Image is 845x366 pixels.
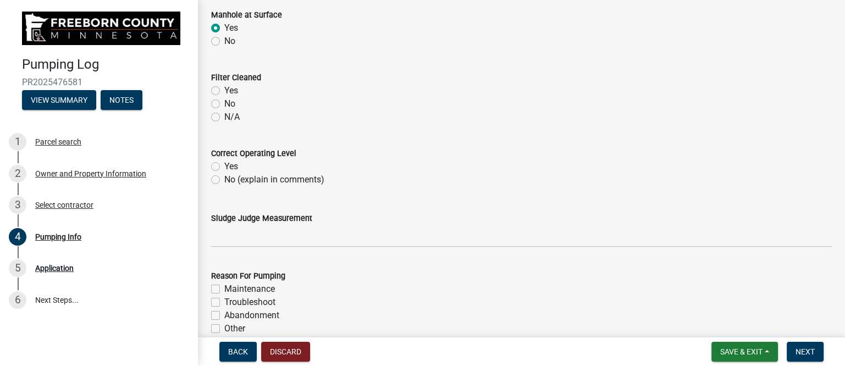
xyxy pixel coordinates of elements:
[35,138,81,146] div: Parcel search
[720,347,763,356] span: Save & Exit
[9,196,26,214] div: 3
[211,74,261,82] label: Filter Cleaned
[211,273,285,280] label: Reason For Pumping
[711,342,778,362] button: Save & Exit
[219,342,257,362] button: Back
[35,201,93,209] div: Select contractor
[261,342,310,362] button: Discard
[35,264,74,272] div: Application
[22,96,96,105] wm-modal-confirm: Summary
[224,322,245,335] label: Other
[224,84,238,97] label: Yes
[211,12,282,19] label: Manhole at Surface
[9,165,26,182] div: 2
[35,170,146,178] div: Owner and Property Information
[224,173,324,186] label: No (explain in comments)
[9,228,26,246] div: 4
[224,21,238,35] label: Yes
[787,342,824,362] button: Next
[224,110,240,124] label: N/A
[22,57,189,73] h4: Pumping Log
[224,309,279,322] label: Abandonment
[101,90,142,110] button: Notes
[224,35,235,48] label: No
[796,347,815,356] span: Next
[228,347,248,356] span: Back
[22,90,96,110] button: View Summary
[35,233,81,241] div: Pumping Info
[211,215,312,223] label: Sludge Judge Measurement
[224,160,238,173] label: Yes
[224,296,275,309] label: Troubleshoot
[224,282,275,296] label: Maintenance
[101,96,142,105] wm-modal-confirm: Notes
[22,77,176,87] span: PR2025476581
[22,12,180,45] img: Freeborn County, Minnesota
[224,97,235,110] label: No
[9,259,26,277] div: 5
[9,291,26,309] div: 6
[211,150,296,158] label: Correct Operating Level
[9,133,26,151] div: 1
